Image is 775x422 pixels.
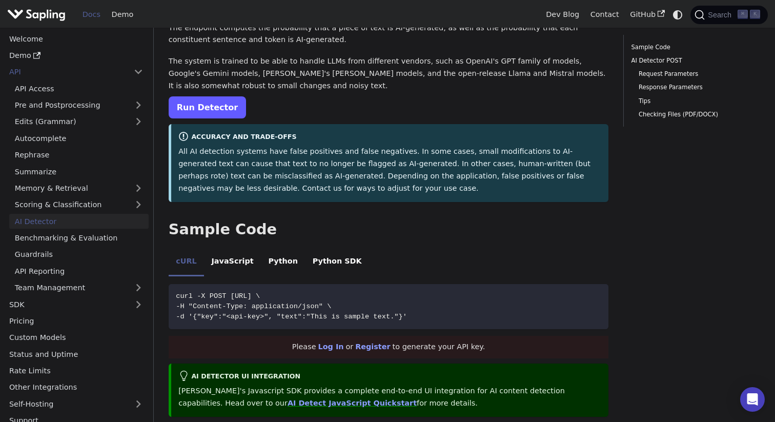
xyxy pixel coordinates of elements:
a: Sapling.ai [7,7,69,22]
a: Rate Limits [4,364,149,378]
a: Checking Files (PDF/DOCX) [639,110,753,119]
p: All AI detection systems have false positives and false negatives. In some cases, small modificat... [178,146,601,194]
a: Guardrails [9,247,149,262]
a: API [4,65,128,79]
a: Edits (Grammar) [9,114,149,129]
li: Python SDK [305,248,369,277]
a: Other Integrations [4,380,149,395]
kbd: ⌘ [738,10,748,19]
span: Search [705,11,738,19]
li: Python [261,248,305,277]
div: Accuracy and Trade-offs [178,131,601,144]
a: AI Detect JavaScript Quickstart [288,399,417,407]
a: Pricing [4,314,149,329]
button: Expand sidebar category 'SDK' [128,297,149,312]
a: Run Detector [169,96,246,118]
div: Open Intercom Messenger [740,387,765,412]
a: Contact [585,7,625,23]
p: The system is trained to be able to handle LLMs from different vendors, such as OpenAI's GPT fami... [169,55,609,92]
a: Response Parameters [639,83,753,92]
a: Memory & Retrieval [9,181,149,196]
a: SDK [4,297,128,312]
p: The endpoint computes the probability that a piece of text is AI-generated, as well as the probab... [169,22,609,47]
a: AI Detector [9,214,149,229]
a: Sample Code [631,43,757,52]
a: Status and Uptime [4,347,149,361]
li: JavaScript [204,248,261,277]
a: API Reporting [9,264,149,278]
img: Sapling.ai [7,7,66,22]
a: Demo [4,48,149,63]
a: Custom Models [4,330,149,345]
a: Tips [639,96,753,106]
span: -H "Content-Type: application/json" \ [176,303,331,310]
p: [PERSON_NAME]'s Javascript SDK provides a complete end-to-end UI integration for AI content detec... [178,385,601,410]
a: Demo [106,7,139,23]
a: Benchmarking & Evaluation [9,231,149,246]
a: AI Detector POST [631,56,757,66]
div: Please or to generate your API key. [169,336,609,358]
button: Search (Command+K) [690,6,767,24]
a: Autocomplete [9,131,149,146]
button: Collapse sidebar category 'API' [128,65,149,79]
a: Log In [318,343,344,351]
a: Register [355,343,390,351]
a: Request Parameters [639,69,753,79]
li: cURL [169,248,204,277]
div: AI Detector UI integration [178,371,601,383]
h2: Sample Code [169,220,609,239]
a: Rephrase [9,148,149,163]
button: Switch between dark and light mode (currently system mode) [670,7,685,22]
a: Scoring & Classification [9,197,149,212]
span: -d '{"key":"<api-key>", "text":"This is sample text."}' [176,313,407,320]
a: Dev Blog [540,7,584,23]
span: curl -X POST [URL] \ [176,292,260,300]
a: Pre and Postprocessing [9,98,149,113]
a: Summarize [9,164,149,179]
a: API Access [9,81,149,96]
a: GitHub [624,7,670,23]
kbd: K [750,10,760,19]
a: Welcome [4,31,149,46]
a: Docs [77,7,106,23]
a: Self-Hosting [4,396,149,411]
a: Team Management [9,280,149,295]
